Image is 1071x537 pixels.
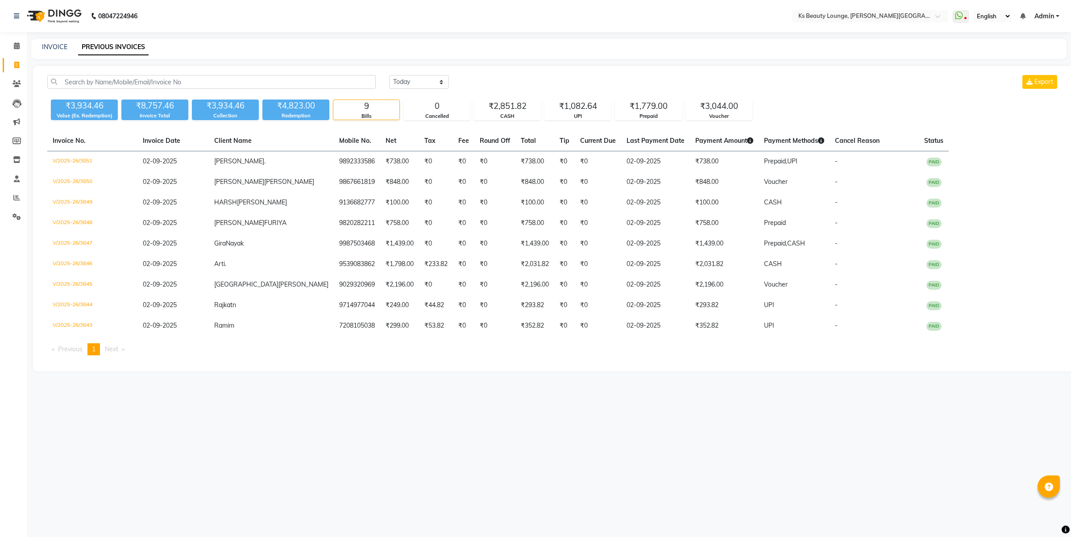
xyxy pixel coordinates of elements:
span: Export [1034,78,1053,86]
td: ₹100.00 [515,192,554,213]
span: Round Off [480,137,510,145]
td: ₹0 [474,316,515,336]
div: Voucher [686,112,752,120]
span: 02-09-2025 [143,260,177,268]
span: Payment Amount [695,137,753,145]
div: ₹2,851.82 [474,100,540,112]
td: V/2025-26/3851 [47,151,137,172]
td: ₹0 [419,151,453,172]
td: ₹0 [474,233,515,254]
td: V/2025-26/3843 [47,316,137,336]
td: 02-09-2025 [621,172,690,192]
td: ₹249.00 [380,295,419,316]
td: 02-09-2025 [621,275,690,295]
span: Rajkatn [214,301,236,309]
span: CASH [787,239,805,247]
span: 02-09-2025 [143,239,177,247]
span: . [225,260,226,268]
td: ₹848.00 [380,172,419,192]
td: ₹293.82 [690,295,759,316]
td: ₹0 [474,275,515,295]
span: 02-09-2025 [143,219,177,227]
span: Previous [58,345,83,353]
td: ₹0 [575,275,621,295]
td: ₹0 [453,233,474,254]
div: ₹8,757.46 [121,100,188,112]
span: - [835,260,838,268]
button: Export [1022,75,1057,89]
span: Tip [560,137,569,145]
a: PREVIOUS INVOICES [78,39,149,55]
span: PAID [926,178,942,187]
span: Next [105,345,118,353]
td: ₹0 [419,213,453,233]
td: ₹0 [554,172,575,192]
td: ₹0 [419,233,453,254]
span: Payment Methods [764,137,824,145]
td: ₹758.00 [690,213,759,233]
span: FURIYA [264,219,286,227]
span: PAID [926,199,942,208]
td: V/2025-26/3849 [47,192,137,213]
td: ₹0 [575,254,621,275]
span: . [264,157,266,165]
span: Invoice No. [53,137,86,145]
b: 08047224946 [98,4,137,29]
input: Search by Name/Mobile/Email/Invoice No [47,75,376,89]
span: [PERSON_NAME] [264,178,314,186]
td: 02-09-2025 [621,151,690,172]
span: PAID [926,281,942,290]
span: [GEOGRAPHIC_DATA] [214,280,278,288]
div: CASH [474,112,540,120]
td: 02-09-2025 [621,316,690,336]
td: V/2025-26/3850 [47,172,137,192]
span: Nayak [226,239,244,247]
td: ₹0 [419,172,453,192]
span: [PERSON_NAME] [214,219,264,227]
span: Current Due [580,137,616,145]
td: V/2025-26/3847 [47,233,137,254]
span: UPI [764,321,774,329]
div: ₹1,779.00 [615,100,681,112]
td: ₹0 [575,213,621,233]
iframe: chat widget [1034,501,1062,528]
td: ₹0 [453,172,474,192]
span: PAID [926,158,942,167]
span: Voucher [764,280,788,288]
span: Gira [214,239,226,247]
span: Mobile No. [339,137,371,145]
span: 02-09-2025 [143,301,177,309]
span: PAID [926,219,942,228]
span: 02-09-2025 [143,178,177,186]
td: 9867661819 [334,172,380,192]
span: Cancel Reason [835,137,880,145]
td: ₹0 [554,275,575,295]
td: 9987503468 [334,233,380,254]
div: ₹4,823.00 [262,100,329,112]
td: ₹0 [474,172,515,192]
td: ₹0 [575,151,621,172]
td: V/2025-26/3848 [47,213,137,233]
td: ₹0 [554,233,575,254]
div: Redemption [262,112,329,120]
td: ₹0 [474,213,515,233]
td: ₹0 [575,316,621,336]
td: ₹0 [453,151,474,172]
div: Bills [333,112,399,120]
span: [PERSON_NAME] [278,280,328,288]
span: Tax [424,137,436,145]
td: ₹53.82 [419,316,453,336]
span: Net [386,137,396,145]
span: Last Payment Date [627,137,685,145]
span: Prepaid, [764,239,787,247]
td: ₹0 [474,192,515,213]
span: PAID [926,260,942,269]
td: ₹0 [554,213,575,233]
td: ₹0 [419,192,453,213]
img: logo [23,4,84,29]
td: ₹299.00 [380,316,419,336]
td: ₹0 [575,192,621,213]
td: ₹100.00 [380,192,419,213]
td: ₹0 [554,151,575,172]
div: UPI [545,112,611,120]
